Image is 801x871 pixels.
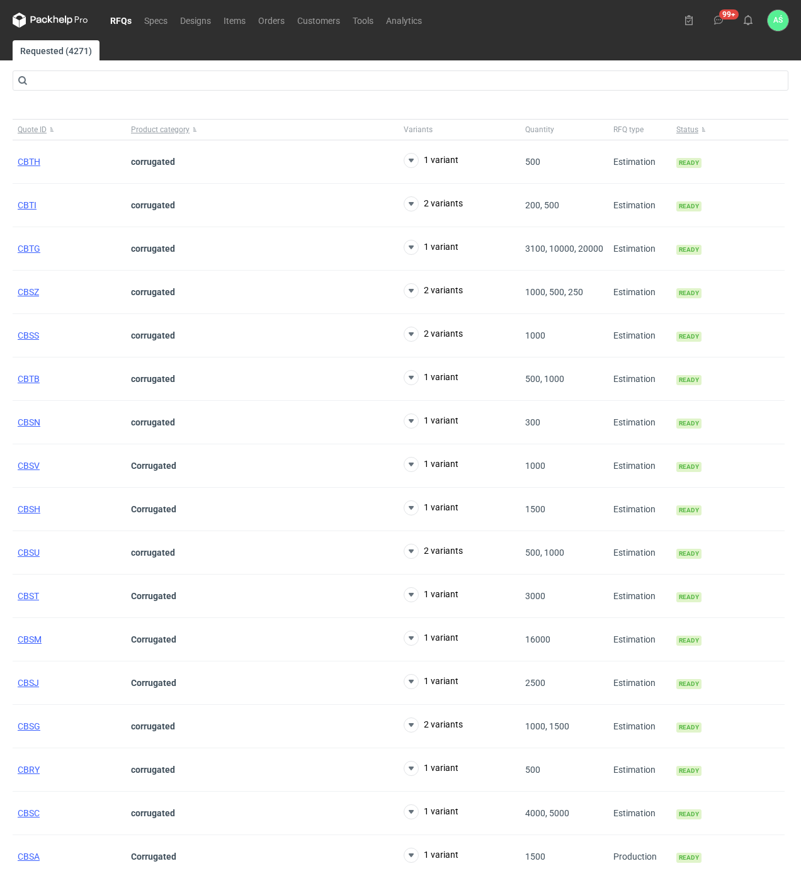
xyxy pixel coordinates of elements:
[18,157,40,167] a: CBTH
[608,488,671,531] div: Estimation
[525,417,540,427] span: 300
[404,631,458,646] button: 1 variant
[608,792,671,835] div: Estimation
[676,636,702,646] span: Ready
[18,417,40,427] span: CBSN
[608,618,671,661] div: Estimation
[404,761,458,776] button: 1 variant
[525,374,564,384] span: 500, 1000
[174,13,217,28] a: Designs
[131,851,176,862] strong: Corrugated
[18,200,37,210] a: CBTI
[608,401,671,444] div: Estimation
[18,244,40,254] a: CBTG
[131,374,175,384] strong: corrugated
[18,721,40,731] span: CBSG
[608,748,671,792] div: Estimation
[404,240,458,255] button: 1 variant
[131,591,176,601] strong: Corrugated
[768,10,788,31] div: Adrian Świerżewski
[525,330,545,340] span: 1000
[608,314,671,357] div: Estimation
[676,853,702,863] span: Ready
[13,13,88,28] svg: Packhelp Pro
[608,575,671,618] div: Estimation
[104,13,138,28] a: RFQs
[404,196,463,211] button: 2 variants
[217,13,252,28] a: Items
[525,548,564,558] span: 500, 1000
[608,184,671,227] div: Estimation
[131,765,175,775] strong: corrugated
[131,504,176,514] strong: Corrugated
[18,125,47,135] span: Quote ID
[404,587,458,602] button: 1 variant
[608,444,671,488] div: Estimation
[18,461,40,471] a: CBSV
[608,661,671,705] div: Estimation
[18,330,39,340] a: CBSS
[404,283,463,298] button: 2 variants
[404,370,458,385] button: 1 variant
[18,808,40,818] a: CBSC
[131,244,175,254] strong: corrugated
[676,722,702,733] span: Ready
[18,634,42,644] a: CBSM
[131,678,176,688] strong: Corrugated
[404,457,458,472] button: 1 variant
[18,287,39,297] a: CBSZ
[671,120,785,140] button: Status
[768,10,788,31] button: AŚ
[525,851,545,862] span: 1500
[131,330,175,340] strong: corrugated
[676,201,702,211] span: Ready
[404,125,433,135] span: Variants
[346,13,380,28] a: Tools
[404,153,458,168] button: 1 variant
[18,851,40,862] a: CBSA
[131,461,176,471] strong: Corrugated
[18,678,39,688] a: CBSJ
[13,40,99,60] a: Requested (4271)
[126,120,399,140] button: Product category
[676,505,702,515] span: Ready
[131,157,175,167] strong: corrugated
[676,592,702,602] span: Ready
[291,13,346,28] a: Customers
[18,591,39,601] span: CBST
[18,548,40,558] span: CBSU
[608,140,671,184] div: Estimation
[131,634,176,644] strong: Corrugated
[138,13,174,28] a: Specs
[525,808,569,818] span: 4000, 5000
[18,765,40,775] span: CBRY
[525,721,569,731] span: 1000, 1500
[18,504,40,514] span: CBSH
[613,125,644,135] span: RFQ type
[676,158,702,168] span: Ready
[525,634,550,644] span: 16000
[676,462,702,472] span: Ready
[676,375,702,385] span: Ready
[525,287,583,297] span: 1000, 500, 250
[525,765,540,775] span: 500
[404,327,463,342] button: 2 variants
[525,591,545,601] span: 3000
[525,125,554,135] span: Quantity
[131,548,175,558] strong: corrugated
[404,848,458,863] button: 1 variant
[18,374,40,384] a: CBTB
[131,287,175,297] strong: corrugated
[676,419,702,429] span: Ready
[131,721,175,731] strong: corrugated
[525,200,559,210] span: 200, 500
[252,13,291,28] a: Orders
